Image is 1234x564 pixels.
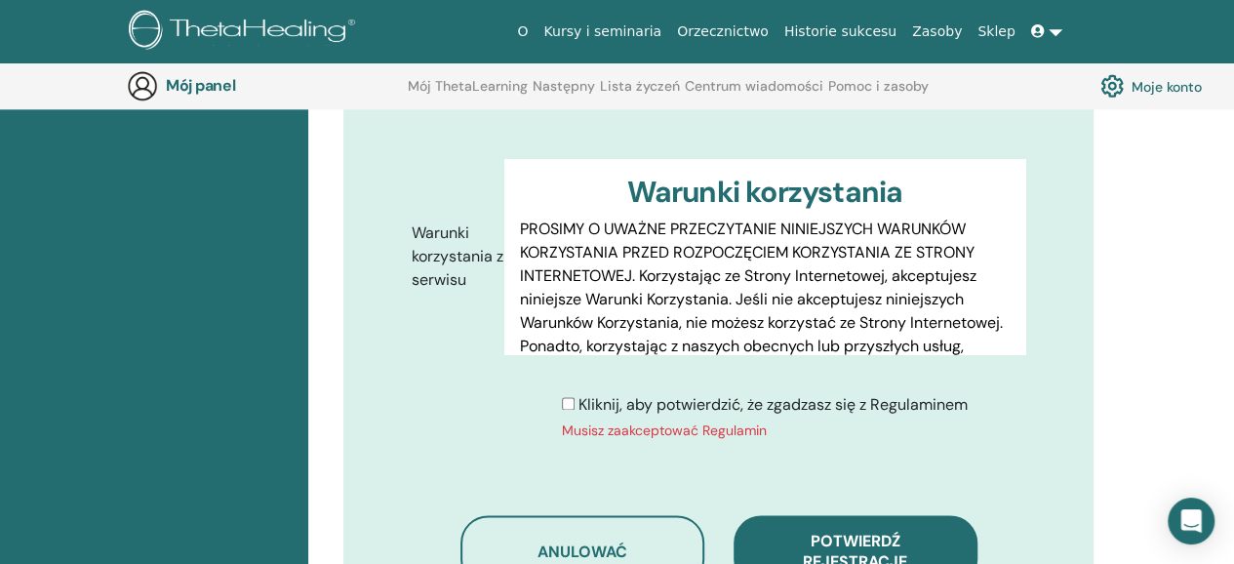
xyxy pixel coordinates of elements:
div: Otwórz komunikator interkomowy [1168,498,1214,544]
img: logo.png [129,10,362,54]
font: Następny [533,77,595,95]
a: Pomoc i zasoby [828,78,929,109]
font: Historie sukcesu [784,23,896,39]
a: Lista życzeń [600,78,680,109]
a: Następny [533,78,595,109]
a: O [509,14,536,50]
img: cog.svg [1100,69,1124,102]
font: Kliknij, aby potwierdzić, że zgadzasz się z Regulaminem [578,394,968,415]
font: Mój panel [166,75,235,96]
font: Pomoc i zasoby [828,77,929,95]
font: Orzecznictwo [677,23,769,39]
font: Zasoby [912,23,962,39]
a: Historie sukcesu [776,14,904,50]
a: Centrum wiadomości [685,78,823,109]
font: Warunki korzystania [627,173,903,211]
font: Kursy i seminaria [543,23,661,39]
font: Mój ThetaLearning [408,77,528,95]
font: Musisz zaakceptować Regulamin [562,422,767,439]
font: O [517,23,528,39]
a: Zasoby [904,14,970,50]
font: Sklep [977,23,1015,39]
a: Kursy i seminaria [536,14,669,50]
a: Mój ThetaLearning [408,78,528,109]
font: Warunki korzystania z serwisu [412,222,503,290]
font: Moje konto [1132,78,1202,96]
font: Anulować [537,542,627,562]
a: Sklep [970,14,1022,50]
font: Lista życzeń [600,77,680,95]
a: Moje konto [1100,69,1202,102]
font: Centrum wiadomości [685,77,823,95]
img: generic-user-icon.jpg [127,70,158,101]
a: Orzecznictwo [669,14,776,50]
font: PROSIMY O UWAŻNE PRZECZYTANIE NINIEJSZYCH WARUNKÓW KORZYSTANIA PRZED ROZPOCZĘCIEM KORZYSTANIA ZE ... [520,219,1007,473]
